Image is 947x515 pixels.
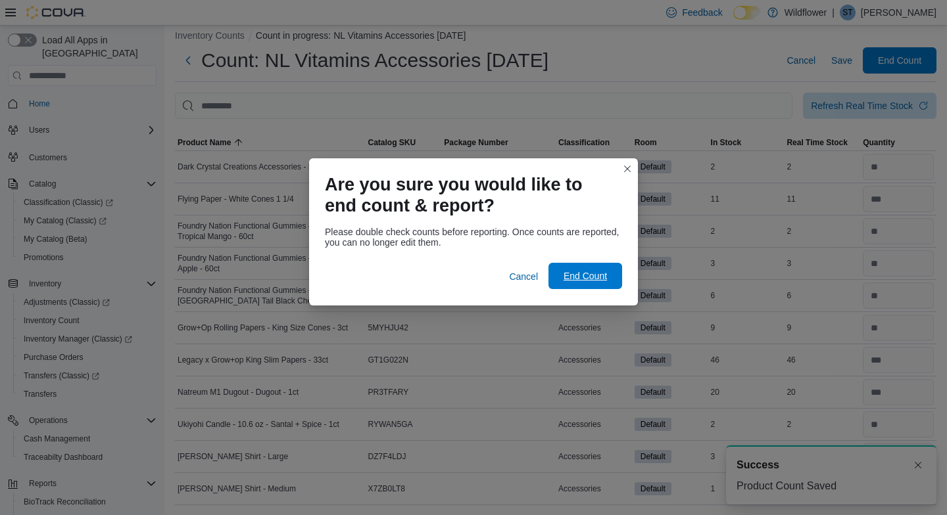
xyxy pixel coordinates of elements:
h1: Are you sure you would like to end count & report? [325,174,612,216]
button: Cancel [504,263,543,290]
button: End Count [548,263,622,289]
span: Cancel [509,270,538,283]
button: Closes this modal window [619,161,635,177]
span: End Count [564,269,607,282]
div: Please double check counts before reporting. Once counts are reported, you can no longer edit them. [325,227,622,248]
